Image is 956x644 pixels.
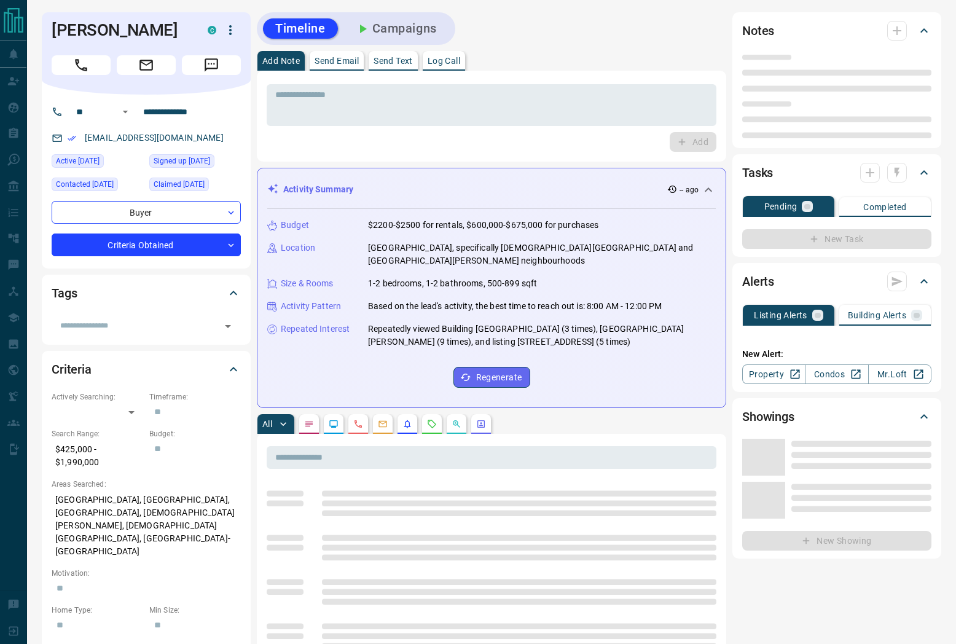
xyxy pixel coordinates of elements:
span: Signed up [DATE] [154,155,210,167]
p: $425,000 - $1,990,000 [52,439,143,473]
p: 1-2 bedrooms, 1-2 bathrooms, 500-899 sqft [368,277,537,290]
svg: Lead Browsing Activity [329,419,339,429]
button: Timeline [263,18,338,39]
svg: Requests [427,419,437,429]
div: Tasks [742,158,931,187]
p: Areas Searched: [52,479,241,490]
p: Send Email [315,57,359,65]
p: New Alert: [742,348,931,361]
div: Alerts [742,267,931,296]
p: Search Range: [52,428,143,439]
p: [GEOGRAPHIC_DATA], [GEOGRAPHIC_DATA], [GEOGRAPHIC_DATA], [DEMOGRAPHIC_DATA][PERSON_NAME], [DEMOGR... [52,490,241,562]
div: Tue Oct 14 2025 [52,154,143,171]
h2: Tasks [742,163,773,183]
p: Home Type: [52,605,143,616]
svg: Email Verified [68,134,76,143]
span: Call [52,55,111,75]
div: Criteria [52,355,241,384]
p: Send Text [374,57,413,65]
span: Claimed [DATE] [154,178,205,190]
span: Email [117,55,176,75]
div: Fri Sep 26 2025 [149,178,241,195]
p: Completed [863,203,907,211]
h2: Criteria [52,359,92,379]
p: Add Note [262,57,300,65]
p: Actively Searching: [52,391,143,402]
p: Based on the lead's activity, the best time to reach out is: 8:00 AM - 12:00 PM [368,300,662,313]
p: -- ago [680,184,699,195]
a: [EMAIL_ADDRESS][DOMAIN_NAME] [85,133,224,143]
h1: [PERSON_NAME] [52,20,189,40]
p: Budget [281,219,309,232]
p: Repeatedly viewed Building [GEOGRAPHIC_DATA] (3 times), [GEOGRAPHIC_DATA][PERSON_NAME] (9 times),... [368,323,716,348]
p: Size & Rooms [281,277,334,290]
p: Motivation: [52,568,241,579]
div: Buyer [52,201,241,224]
p: Activity Pattern [281,300,341,313]
p: Pending [764,202,797,211]
p: Min Size: [149,605,241,616]
p: All [262,420,272,428]
button: Regenerate [453,367,530,388]
span: Message [182,55,241,75]
p: [GEOGRAPHIC_DATA], specifically [DEMOGRAPHIC_DATA][GEOGRAPHIC_DATA] and [GEOGRAPHIC_DATA][PERSON_... [368,241,716,267]
button: Campaigns [343,18,449,39]
p: Repeated Interest [281,323,350,336]
div: Activity Summary-- ago [267,178,716,201]
h2: Showings [742,407,794,426]
button: Open [118,104,133,119]
div: Criteria Obtained [52,234,241,256]
p: Listing Alerts [754,311,807,320]
p: $2200-$2500 for rentals, $600,000-$675,000 for purchases [368,219,598,232]
svg: Calls [353,419,363,429]
p: Log Call [428,57,460,65]
div: Tue Oct 14 2025 [52,178,143,195]
div: Notes [742,16,931,45]
h2: Notes [742,21,774,41]
div: Showings [742,402,931,431]
span: Active [DATE] [56,155,100,167]
p: Location [281,241,315,254]
a: Mr.Loft [868,364,931,384]
p: Budget: [149,428,241,439]
p: Building Alerts [848,311,906,320]
span: Contacted [DATE] [56,178,114,190]
div: Fri Sep 26 2025 [149,154,241,171]
div: condos.ca [208,26,216,34]
h2: Alerts [742,272,774,291]
svg: Emails [378,419,388,429]
h2: Tags [52,283,77,303]
svg: Listing Alerts [402,419,412,429]
p: Timeframe: [149,391,241,402]
button: Open [219,318,237,335]
a: Property [742,364,805,384]
div: Tags [52,278,241,308]
svg: Notes [304,419,314,429]
p: Activity Summary [283,183,353,196]
a: Condos [805,364,868,384]
svg: Opportunities [452,419,461,429]
svg: Agent Actions [476,419,486,429]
